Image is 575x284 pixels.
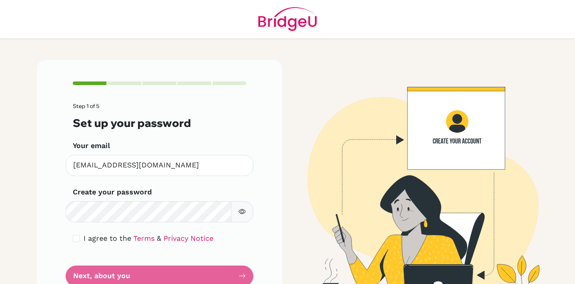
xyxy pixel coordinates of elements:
[66,155,253,176] input: Insert your email*
[84,234,131,243] span: I agree to the
[73,140,110,151] label: Your email
[164,234,213,243] a: Privacy Notice
[133,234,155,243] a: Terms
[73,117,246,130] h3: Set up your password
[73,187,152,198] label: Create your password
[73,103,99,109] span: Step 1 of 5
[157,234,161,243] span: &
